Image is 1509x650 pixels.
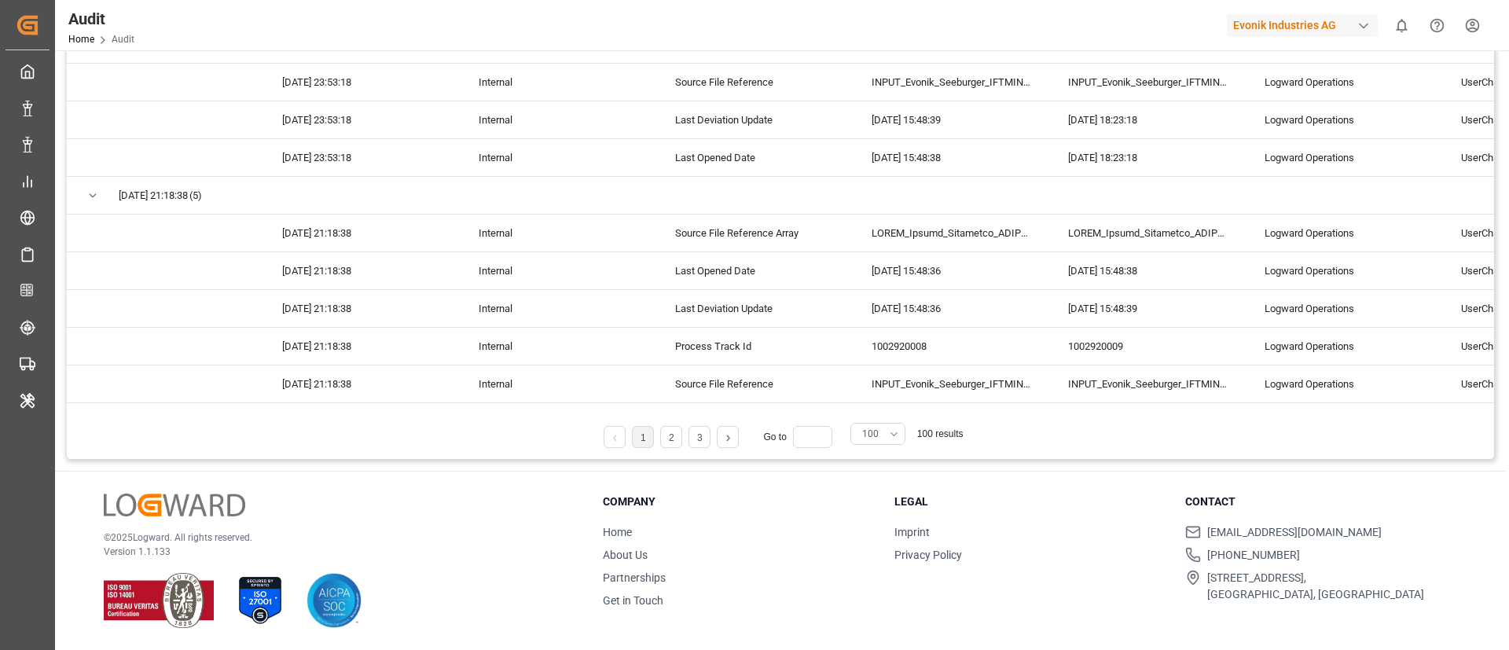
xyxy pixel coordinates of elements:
a: Get in Touch [603,594,663,607]
h3: Legal [894,494,1166,510]
a: Partnerships [603,571,666,584]
img: ISO 9001 & ISO 14001 Certification [104,573,214,628]
div: Source File Reference Array [656,215,853,252]
span: [PHONE_NUMBER] [1207,547,1300,564]
span: [EMAIL_ADDRESS][DOMAIN_NAME] [1207,524,1382,541]
div: [DATE] 15:48:38 [1049,252,1246,289]
button: show 0 new notifications [1384,8,1419,43]
div: 1002920008 [853,328,1049,365]
div: [DATE] 23:53:18 [263,64,460,101]
a: Home [603,526,632,538]
div: [DATE] 15:48:36 [853,252,1049,289]
span: 100 [862,427,879,441]
div: [DATE] 23:53:18 [263,101,460,138]
div: [DATE] 23:53:18 [263,139,460,176]
div: Logward Operations [1246,101,1442,138]
div: [DATE] 18:23:18 [1049,101,1246,138]
span: [STREET_ADDRESS], [GEOGRAPHIC_DATA], [GEOGRAPHIC_DATA] [1207,570,1424,603]
button: Help Center [1419,8,1455,43]
span: 100 results [917,428,964,439]
img: Logward Logo [104,494,245,516]
div: [DATE] 21:18:38 [263,290,460,327]
div: Source File Reference [656,64,853,101]
a: 3 [697,432,703,443]
button: Evonik Industries AG [1227,10,1384,40]
div: Logward Operations [1246,365,1442,402]
div: [DATE] 21:18:38 [263,328,460,365]
img: ISO 27001 Certification [233,573,288,628]
p: Version 1.1.133 [104,545,564,559]
div: Evonik Industries AG [1227,14,1378,37]
div: Logward Operations [1246,252,1442,289]
div: Last Deviation Update [656,101,853,138]
div: [DATE] 18:23:18 [1049,139,1246,176]
div: Last Deviation Update [656,290,853,327]
a: 2 [669,432,674,443]
div: [DATE] 15:48:39 [853,101,1049,138]
div: Internal [460,365,656,402]
a: Privacy Policy [894,549,962,561]
a: 1 [641,432,646,443]
h3: Company [603,494,875,510]
div: LOREM_Ipsumd_Sitametco_ADIPIS_8901949521_78417709130965203.eli,SEDDO_Eiusmo_Temporinc_UTLABO_2659... [1049,215,1246,252]
div: Logward Operations [1246,328,1442,365]
div: Logward Operations [1246,215,1442,252]
div: [DATE] 21:18:38 [263,252,460,289]
div: Internal [460,101,656,138]
li: Next Page [717,426,739,448]
div: Internal [460,64,656,101]
div: Source File Reference [656,365,853,402]
div: INPUT_Evonik_Seeburger_IFTMIN_1002920008_20250703174738800.edi [853,365,1049,402]
div: [DATE] 15:48:38 [853,139,1049,176]
h3: Contact [1185,494,1457,510]
a: About Us [603,549,648,561]
div: Logward Operations [1246,139,1442,176]
a: Imprint [894,526,930,538]
div: [DATE] 21:18:38 [263,215,460,252]
div: LOREM_Ipsumd_Sitametco_ADIPIS_7788938496_46022537767439471.eli,SEDDO_Eiusmo_Temporinc_UTLABO_5328... [853,215,1049,252]
div: Logward Operations [1246,64,1442,101]
div: [DATE] 15:48:36 [853,290,1049,327]
div: Internal [460,215,656,252]
li: Previous Page [604,426,626,448]
span: (5) [189,178,202,214]
div: INPUT_Evonik_Seeburger_IFTMIN_1002920284_20250703202231057.edi [1049,64,1246,101]
li: 1 [632,426,654,448]
div: Process Track Id [656,328,853,365]
div: [DATE] 15:48:39 [1049,290,1246,327]
div: [DATE] 21:18:38 [263,365,460,402]
div: Last Opened Date [656,139,853,176]
div: Internal [460,328,656,365]
div: 1002920009 [1049,328,1246,365]
button: open menu [850,423,905,445]
li: 3 [688,426,710,448]
img: AICPA SOC [307,573,362,628]
div: Internal [460,290,656,327]
div: INPUT_Evonik_Seeburger_IFTMIN_1002920009_20250703174745819.edi [853,64,1049,101]
div: Audit [68,7,134,31]
div: Go to [763,426,838,448]
div: Internal [460,139,656,176]
p: © 2025 Logward. All rights reserved. [104,531,564,545]
li: 2 [660,426,682,448]
div: Last Opened Date [656,252,853,289]
div: Internal [460,252,656,289]
span: [DATE] 21:18:38 [119,178,188,214]
div: INPUT_Evonik_Seeburger_IFTMIN_1002920009_20250703174745819.edi [1049,365,1246,402]
a: Home [68,34,94,45]
div: Logward Operations [1246,290,1442,327]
